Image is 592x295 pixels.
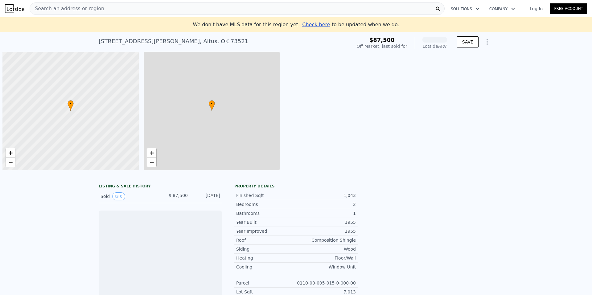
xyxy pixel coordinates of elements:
a: Zoom out [147,158,156,167]
span: $87,500 [369,37,395,43]
div: 1,043 [296,192,356,199]
button: Company [484,3,520,14]
div: Property details [234,184,358,189]
div: Off Market, last sold for [357,43,407,49]
span: • [209,101,215,107]
span: + [150,149,154,157]
span: • [68,101,74,107]
div: Wood [296,246,356,252]
div: • [209,100,215,111]
div: [DATE] [193,192,220,200]
div: 0110-00-005-015-0-000-00 [296,280,356,286]
div: Window Unit [296,264,356,270]
button: View historical data [112,192,125,200]
span: Search an address or region [30,5,104,12]
div: 1955 [296,219,356,225]
div: Bathrooms [236,210,296,216]
button: Show Options [481,36,493,48]
div: LISTING & SALE HISTORY [99,184,222,190]
button: Solutions [446,3,484,14]
div: Composition Shingle [296,237,356,243]
div: to be updated when we do. [302,21,399,28]
a: Log In [522,6,550,12]
div: 2 [296,201,356,207]
span: − [150,158,154,166]
div: 7,013 [296,289,356,295]
div: Siding [236,246,296,252]
a: Zoom out [6,158,15,167]
img: Lotside [5,4,24,13]
span: + [9,149,13,157]
span: $ 87,500 [169,193,188,198]
div: 1 [296,210,356,216]
div: Roof [236,237,296,243]
div: Year Improved [236,228,296,234]
button: SAVE [457,36,479,47]
div: Finished Sqft [236,192,296,199]
a: Zoom in [147,148,156,158]
div: Lotside ARV [422,43,447,49]
a: Zoom in [6,148,15,158]
div: Bedrooms [236,201,296,207]
div: • [68,100,74,111]
div: Parcel [236,280,296,286]
div: Sold [101,192,155,200]
div: Floor/Wall [296,255,356,261]
div: [STREET_ADDRESS][PERSON_NAME] , Altus , OK 73521 [99,37,248,46]
div: We don't have MLS data for this region yet. [193,21,399,28]
div: Cooling [236,264,296,270]
span: − [9,158,13,166]
a: Free Account [550,3,587,14]
div: Year Built [236,219,296,225]
div: Heating [236,255,296,261]
div: Lot Sqft [236,289,296,295]
div: 1955 [296,228,356,234]
span: Check here [302,22,330,27]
